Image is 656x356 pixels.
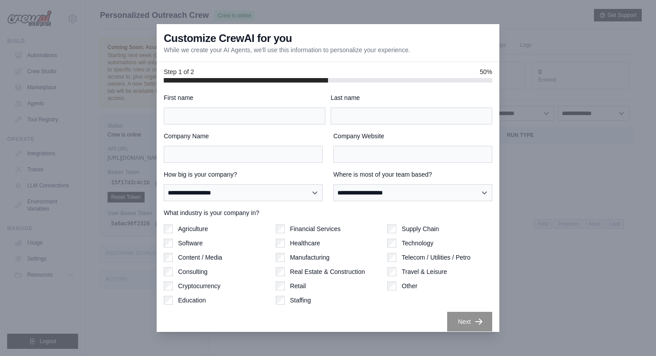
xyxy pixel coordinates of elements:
[164,67,194,76] span: Step 1 of 2
[178,253,222,262] label: Content / Media
[164,93,325,102] label: First name
[331,93,492,102] label: Last name
[290,296,311,305] label: Staffing
[164,132,323,141] label: Company Name
[178,296,206,305] label: Education
[178,239,203,248] label: Software
[164,170,323,179] label: How big is your company?
[290,267,365,276] label: Real Estate & Construction
[402,267,447,276] label: Travel & Leisure
[290,224,341,233] label: Financial Services
[402,239,433,248] label: Technology
[290,281,306,290] label: Retail
[290,239,320,248] label: Healthcare
[178,224,208,233] label: Agriculture
[402,253,470,262] label: Telecom / Utilities / Petro
[447,312,492,331] button: Next
[164,46,410,54] p: While we create your AI Agents, we'll use this information to personalize your experience.
[164,208,492,217] label: What industry is your company in?
[480,67,492,76] span: 50%
[178,281,220,290] label: Cryptocurrency
[290,253,330,262] label: Manufacturing
[333,170,492,179] label: Where is most of your team based?
[164,31,292,46] h3: Customize CrewAI for you
[402,224,439,233] label: Supply Chain
[178,267,208,276] label: Consulting
[402,281,417,290] label: Other
[333,132,492,141] label: Company Website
